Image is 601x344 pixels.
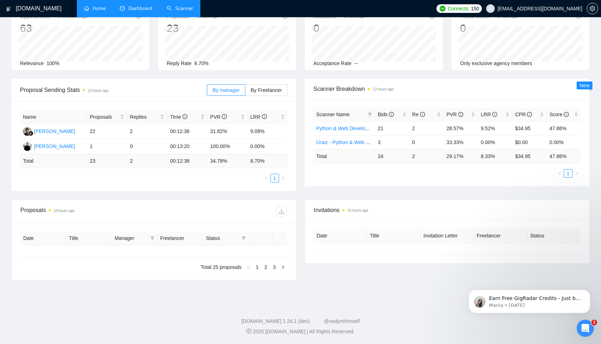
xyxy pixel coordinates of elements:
[127,124,167,139] td: 2
[344,15,365,19] time: 13 hours ago
[555,169,564,178] li: Previous Page
[262,263,270,271] li: 2
[420,112,425,117] span: info-circle
[34,142,75,150] div: [PERSON_NAME]
[128,5,152,11] span: Dashboard
[555,169,564,178] button: left
[375,121,409,135] td: 21
[314,229,367,243] th: Date
[58,15,87,19] time: a few seconds ago
[512,121,547,135] td: $34.95
[244,263,253,271] button: left
[316,112,350,117] span: Scanner Name
[31,28,123,34] p: Message from Mariia, sent 2w ago
[314,206,581,215] span: Invitations
[355,60,358,66] span: --
[375,149,409,163] td: 24
[20,110,87,124] th: Name
[20,206,154,217] div: Proposals
[279,174,288,182] button: right
[167,21,218,35] div: 23
[34,127,75,135] div: [PERSON_NAME]
[547,121,581,135] td: 47.86%
[444,149,478,163] td: 29.17 %
[20,231,66,245] th: Date
[66,231,112,245] th: Title
[120,6,125,11] span: dashboard
[549,112,569,117] span: Score
[409,121,444,135] td: 2
[316,139,395,145] a: Uraiz - Python & Web Development
[84,5,106,11] a: homeHome
[207,124,248,139] td: 31.82%
[194,60,209,66] span: 8.70%
[440,6,445,11] img: upwork-logo.png
[412,112,425,117] span: Re
[389,112,394,117] span: info-circle
[246,265,251,269] span: left
[112,231,157,245] th: Manager
[201,263,241,271] li: Total 25 proposals
[170,114,187,120] span: Time
[591,320,597,325] span: 1
[23,143,75,149] a: UA[PERSON_NAME]
[127,110,167,124] th: Replies
[577,320,594,337] iframe: Intercom live chat
[54,209,74,213] time: 13 hours ago
[580,83,590,88] span: New
[281,176,285,180] span: right
[460,21,518,35] div: 0
[572,169,581,178] li: Next Page
[575,171,579,176] span: right
[444,121,478,135] td: 28.57%
[527,229,581,243] th: Status
[167,124,207,139] td: 00:12:36
[212,87,239,93] span: By manager
[375,135,409,149] td: 3
[248,124,288,139] td: 9.09%
[23,127,32,136] img: MH
[244,263,253,271] li: Previous Page
[313,149,375,163] td: Total
[378,112,394,117] span: Bids
[210,114,227,120] span: PVR
[114,234,147,242] span: Manager
[167,5,193,11] a: searchScanner
[246,329,251,334] span: copyright
[90,113,119,121] span: Proposals
[564,112,569,117] span: info-circle
[587,3,598,14] button: setting
[167,154,207,168] td: 00:12:38
[197,15,218,19] time: 13 hours ago
[313,84,581,93] span: Scanner Breakdown
[281,265,285,269] span: right
[557,171,562,176] span: left
[270,263,279,271] li: 3
[368,112,372,117] span: filter
[182,114,187,119] span: info-circle
[87,139,127,154] td: 1
[547,135,581,149] td: 0.00%
[492,112,497,117] span: info-circle
[446,112,463,117] span: PVR
[367,229,420,243] th: Title
[207,139,248,154] td: 100.00%
[324,318,360,324] a: @vadymhimself
[6,3,11,15] img: logo
[206,234,239,242] span: Status
[564,169,572,178] li: 1
[248,154,288,168] td: 8.70 %
[497,15,518,19] time: 13 hours ago
[572,169,581,178] button: right
[279,263,287,271] li: Next Page
[222,114,227,119] span: info-circle
[512,149,547,163] td: $ 34.95
[420,229,474,243] th: Invitation Letter
[262,263,270,271] a: 2
[409,149,444,163] td: 2
[512,135,547,149] td: $0.00
[279,174,288,182] li: Next Page
[87,124,127,139] td: 22
[409,135,444,149] td: 0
